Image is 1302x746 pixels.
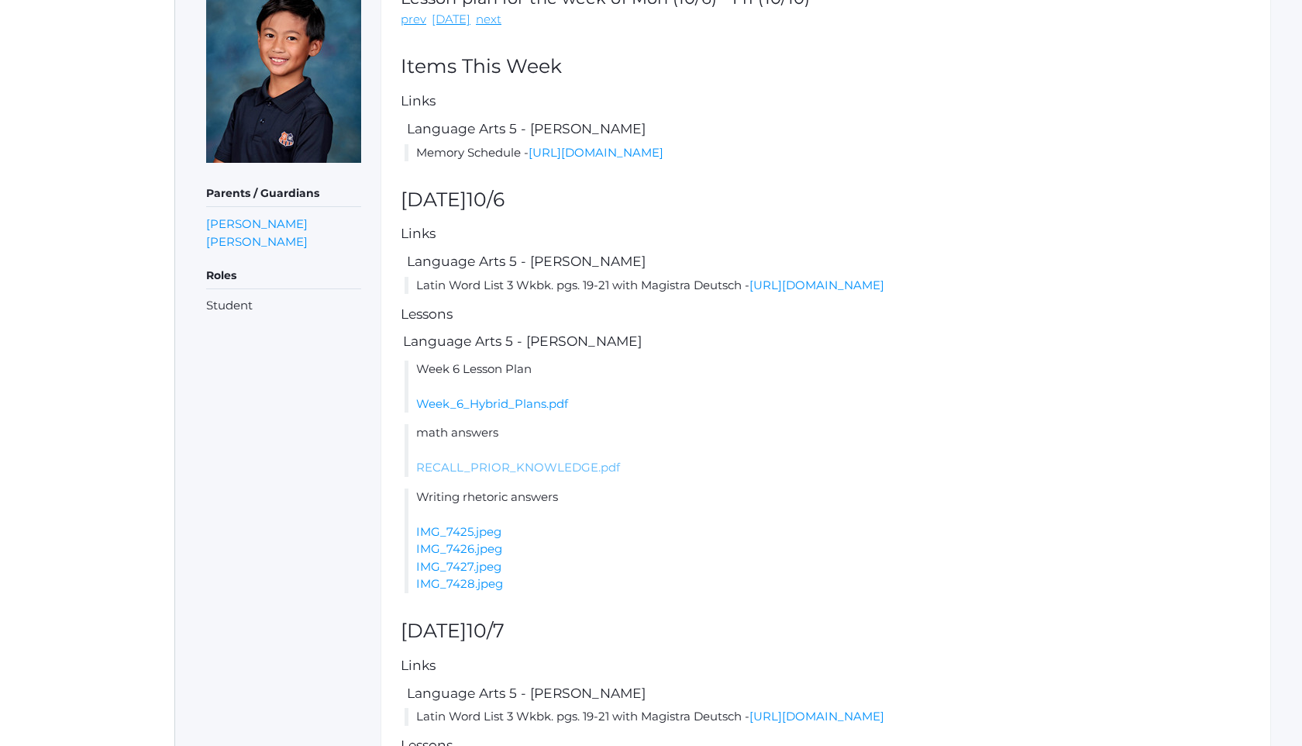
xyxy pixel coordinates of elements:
h2: [DATE] [401,620,1251,642]
a: [DATE] [432,11,470,29]
a: RECALL_PRIOR_KNOWLEDGE.pdf [416,460,620,475]
li: math answers [405,424,1251,477]
li: Memory Schedule - [405,144,1251,162]
span: 10/7 [467,619,505,642]
a: IMG_7427.jpeg [416,559,501,574]
h5: Language Arts 5 - [PERSON_NAME] [405,254,1251,269]
h5: Links [401,226,1251,241]
li: Latin Word List 3 Wkbk. pgs. 19-21 with Magistra Deutsch - [405,277,1251,295]
h5: Language Arts 5 - [PERSON_NAME] [405,686,1251,701]
li: Week 6 Lesson Plan [405,361,1251,413]
h5: Parents / Guardians [206,181,361,207]
h5: Links [401,658,1251,673]
span: 10/6 [467,188,505,211]
h2: Items This Week [401,56,1251,78]
a: IMG_7428.jpeg [416,576,503,591]
h2: [DATE] [401,189,1251,211]
li: Student [206,297,361,315]
a: Week_6_Hybrid_Plans.pdf [416,396,568,411]
a: prev [401,11,426,29]
li: Latin Word List 3 Wkbk. pgs. 19-21 with Magistra Deutsch - [405,708,1251,726]
a: IMG_7426.jpeg [416,541,502,556]
a: next [476,11,501,29]
a: [PERSON_NAME] [206,233,308,250]
h5: Roles [206,263,361,289]
h5: Lessons [401,307,1251,322]
a: IMG_7425.jpeg [416,524,501,539]
h5: Language Arts 5 - [PERSON_NAME] [401,334,1251,349]
li: Writing rhetoric answers [405,489,1251,593]
a: [PERSON_NAME] [206,215,308,233]
a: [URL][DOMAIN_NAME] [749,278,884,292]
h5: Links [401,94,1251,109]
a: [URL][DOMAIN_NAME] [529,145,663,160]
a: [URL][DOMAIN_NAME] [749,709,884,724]
h5: Language Arts 5 - [PERSON_NAME] [405,122,1251,136]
